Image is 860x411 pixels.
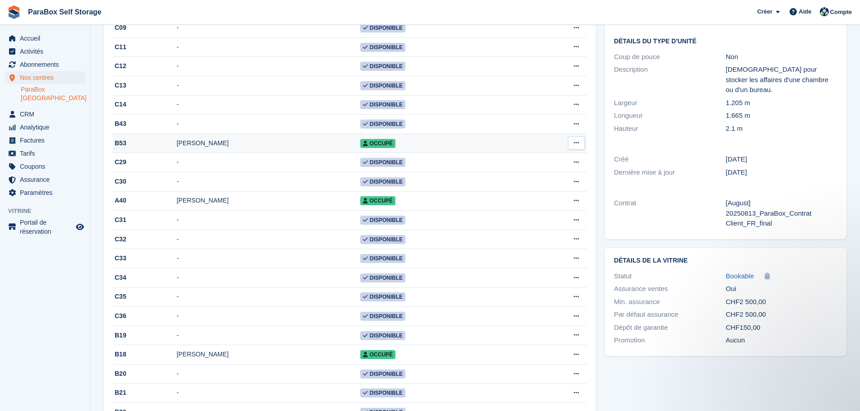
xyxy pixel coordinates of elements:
[113,369,177,379] div: B20
[113,81,177,90] div: C13
[113,23,177,32] div: C09
[177,364,360,383] td: -
[5,134,85,147] a: menu
[360,43,405,52] span: Disponible
[614,111,725,121] div: Longueur
[614,257,837,264] h2: Détails de la vitrine
[20,108,74,120] span: CRM
[177,172,360,192] td: -
[113,292,177,301] div: C35
[5,186,85,199] a: menu
[20,160,74,173] span: Coupons
[360,312,405,321] span: Disponible
[614,297,725,307] div: Min. assurance
[20,32,74,45] span: Accueil
[177,211,360,230] td: -
[360,139,395,148] span: Occupé
[360,23,405,32] span: Disponible
[20,71,74,84] span: Nos centres
[726,271,754,282] a: Bookable
[177,196,360,205] div: [PERSON_NAME]
[726,284,837,294] div: Oui
[726,52,837,62] div: Non
[360,62,405,71] span: Disponible
[614,167,725,178] div: Dernière mise à jour
[726,124,837,134] div: 2.1 m
[360,254,405,263] span: Disponible
[113,388,177,397] div: B21
[74,222,85,232] a: Boutique d'aperçu
[830,8,852,17] span: Compte
[5,45,85,58] a: menu
[757,7,772,16] span: Créer
[726,154,837,165] div: [DATE]
[726,297,837,307] div: CHF2 500,00
[8,207,90,216] span: Vitrine
[726,111,837,121] div: 1.665 m
[614,284,725,294] div: Assurance ventes
[177,95,360,115] td: -
[360,273,405,282] span: Disponible
[5,218,85,236] a: menu
[113,61,177,71] div: C12
[177,139,360,148] div: [PERSON_NAME]
[113,139,177,148] div: B53
[5,147,85,160] a: menu
[177,350,360,359] div: [PERSON_NAME]
[113,331,177,340] div: B19
[113,42,177,52] div: C11
[726,335,837,346] div: Aucun
[113,254,177,263] div: C33
[614,124,725,134] div: Hauteur
[20,58,74,71] span: Abonnements
[360,158,405,167] span: Disponible
[614,52,725,62] div: Coup de pouce
[21,85,85,102] a: ParaBox [GEOGRAPHIC_DATA]
[360,369,405,379] span: Disponible
[614,309,725,320] div: Par défaut assurance
[5,108,85,120] a: menu
[113,215,177,225] div: C31
[20,186,74,199] span: Paramètres
[113,273,177,282] div: C34
[113,119,177,129] div: B43
[820,7,829,16] img: Tess Bédat
[20,45,74,58] span: Activités
[614,38,837,45] h2: Détails du type d'unité
[177,153,360,172] td: -
[726,323,837,333] div: CHF150,00
[113,100,177,109] div: C14
[5,71,85,84] a: menu
[20,134,74,147] span: Factures
[614,65,725,95] div: Description
[177,76,360,96] td: -
[177,326,360,345] td: -
[5,173,85,186] a: menu
[177,307,360,326] td: -
[177,249,360,268] td: -
[614,323,725,333] div: Dépôt de garantie
[614,198,725,229] div: Contrat
[177,383,360,403] td: -
[614,271,725,282] div: Statut
[726,272,754,280] span: Bookable
[177,18,360,38] td: -
[726,65,837,95] div: [DEMOGRAPHIC_DATA] pour stocker les affaires d'une chambre ou d'un bureau.
[5,32,85,45] a: menu
[726,167,837,178] div: [DATE]
[20,121,74,134] span: Analytique
[177,230,360,249] td: -
[24,5,105,19] a: ParaBox Self Storage
[726,309,837,320] div: CHF2 500,00
[360,388,405,397] span: Disponible
[20,218,74,236] span: Portail de réservation
[360,177,405,186] span: Disponible
[614,154,725,165] div: Créé
[5,58,85,71] a: menu
[177,268,360,288] td: -
[7,5,21,19] img: stora-icon-8386f47178a22dfd0bd8f6a31ec36ba5ce8667c1dd55bd0f319d3a0aa187defe.svg
[113,177,177,186] div: C30
[360,292,405,301] span: Disponible
[726,98,837,108] div: 1.205 m
[177,57,360,76] td: -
